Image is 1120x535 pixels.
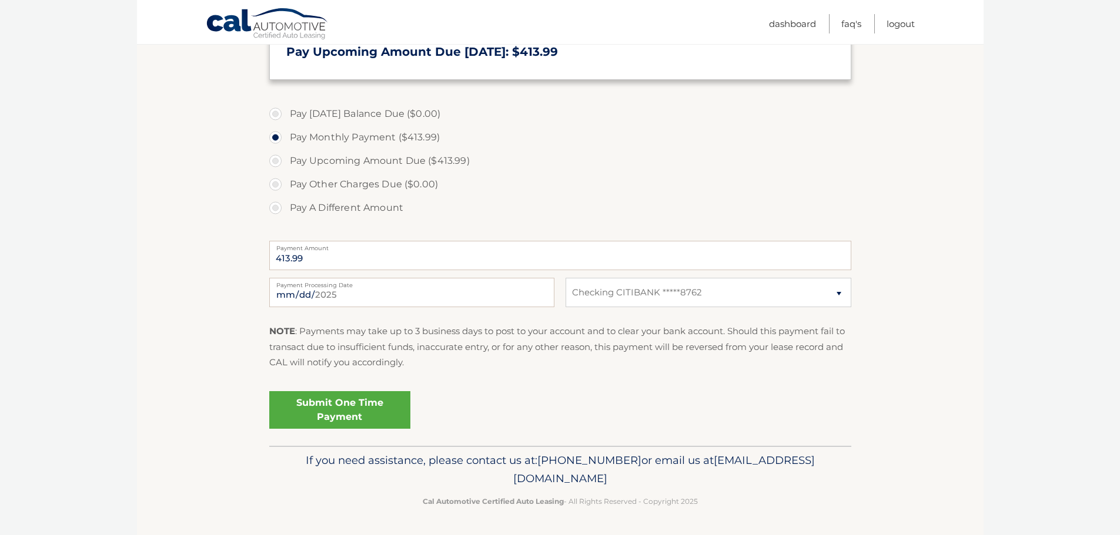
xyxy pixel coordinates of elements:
[206,8,329,42] a: Cal Automotive
[269,126,851,149] label: Pay Monthly Payment ($413.99)
[269,278,554,307] input: Payment Date
[841,14,861,33] a: FAQ's
[269,196,851,220] label: Pay A Different Amount
[423,497,564,506] strong: Cal Automotive Certified Auto Leasing
[269,391,410,429] a: Submit One Time Payment
[269,149,851,173] label: Pay Upcoming Amount Due ($413.99)
[286,45,834,59] h3: Pay Upcoming Amount Due [DATE]: $413.99
[269,325,295,337] strong: NOTE
[887,14,915,33] a: Logout
[769,14,816,33] a: Dashboard
[269,173,851,196] label: Pay Other Charges Due ($0.00)
[269,324,851,370] p: : Payments may take up to 3 business days to post to your account and to clear your bank account....
[269,241,851,270] input: Payment Amount
[269,102,851,126] label: Pay [DATE] Balance Due ($0.00)
[269,241,851,250] label: Payment Amount
[277,495,844,507] p: - All Rights Reserved - Copyright 2025
[269,278,554,287] label: Payment Processing Date
[277,451,844,489] p: If you need assistance, please contact us at: or email us at
[537,453,641,467] span: [PHONE_NUMBER]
